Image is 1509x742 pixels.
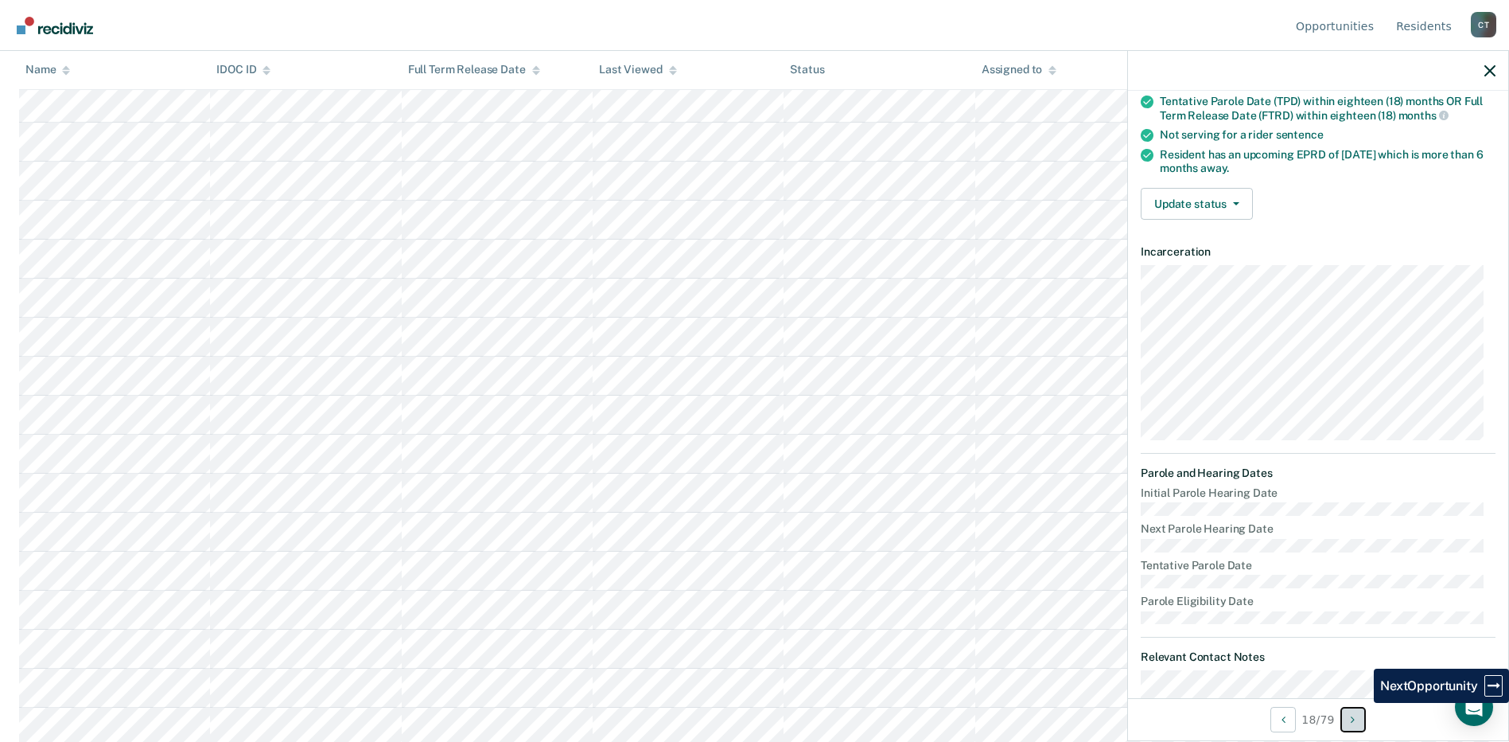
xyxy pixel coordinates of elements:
[1141,522,1495,536] dt: Next Parole Hearing Date
[1200,162,1229,174] span: away.
[982,64,1056,77] div: Assigned to
[408,64,540,77] div: Full Term Release Date
[1160,148,1495,175] div: Resident has an upcoming EPRD of [DATE] which is more than 6 months
[216,64,270,77] div: IDOC ID
[599,64,676,77] div: Last Viewed
[1141,559,1495,572] dt: Tentative Parole Date
[1141,595,1495,608] dt: Parole Eligibility Date
[1471,12,1496,37] button: Profile dropdown button
[17,17,93,34] img: Recidiviz
[1141,486,1495,500] dt: Initial Parole Hearing Date
[1160,128,1495,142] div: Not serving for a rider
[1160,95,1495,122] div: Tentative Parole Date (TPD) within eighteen (18) months OR Full Term Release Date (FTRD) within e...
[790,64,824,77] div: Status
[1128,698,1508,740] div: 18 / 79
[1340,707,1366,732] button: Next Opportunity
[1276,128,1324,141] span: sentence
[1141,467,1495,480] dt: Parole and Hearing Dates
[1270,707,1296,732] button: Previous Opportunity
[1398,109,1449,122] span: months
[1455,688,1493,726] div: Open Intercom Messenger
[1471,12,1496,37] div: C T
[1141,188,1253,220] button: Update status
[1141,650,1495,664] dt: Relevant Contact Notes
[25,64,70,77] div: Name
[1141,245,1495,259] dt: Incarceration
